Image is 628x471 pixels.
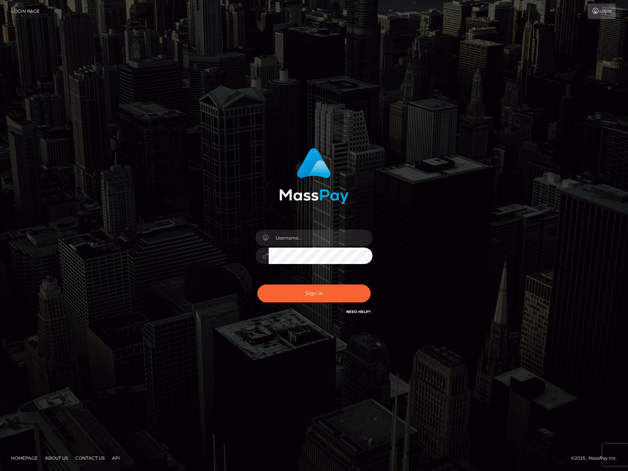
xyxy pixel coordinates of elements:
[11,4,39,19] a: Login Page
[257,285,371,302] button: Sign in
[571,454,623,462] div: © 2025 , MassPay Inc.
[279,148,349,204] img: MassPay Login
[109,452,123,464] a: API
[72,452,107,464] a: Contact Us
[269,230,372,246] input: Username...
[42,452,71,464] a: About Us
[8,452,41,464] a: Homepage
[346,309,371,314] a: Need Help?
[588,4,616,19] a: Login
